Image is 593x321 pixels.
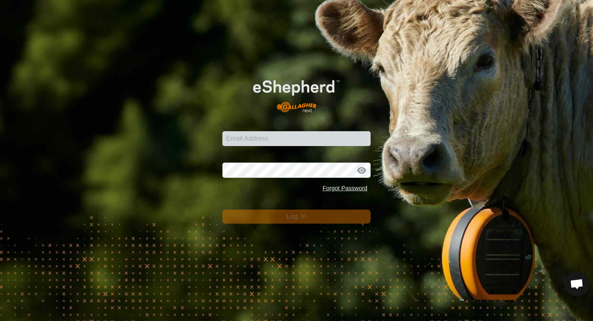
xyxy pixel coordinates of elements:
a: Forgot Password [322,185,367,191]
span: Log In [286,213,306,220]
img: E-shepherd Logo [237,68,356,118]
div: Open chat [565,271,589,296]
button: Log In [222,210,371,224]
input: Email Address [222,131,371,146]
